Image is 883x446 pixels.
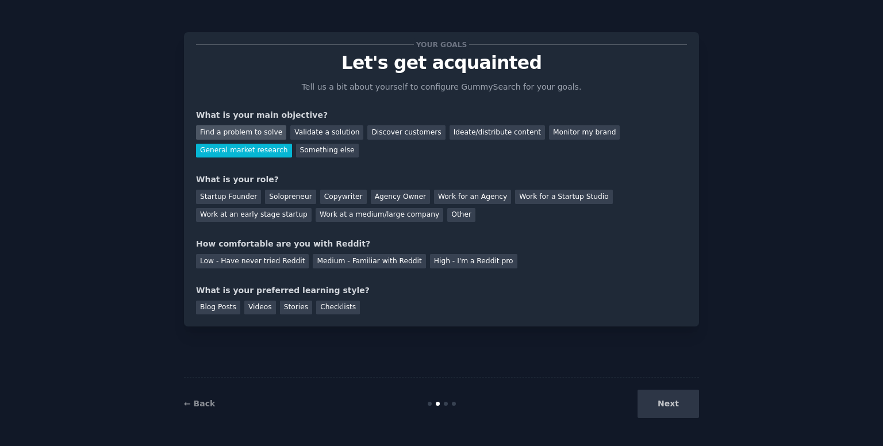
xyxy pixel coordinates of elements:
div: Something else [296,144,359,158]
div: Work at a medium/large company [316,208,443,222]
div: Work at an early stage startup [196,208,312,222]
div: How comfortable are you with Reddit? [196,238,687,250]
div: What is your preferred learning style? [196,284,687,297]
div: Blog Posts [196,301,240,315]
div: Validate a solution [290,125,363,140]
div: What is your role? [196,174,687,186]
div: Ideate/distribute content [450,125,545,140]
div: Work for a Startup Studio [515,190,612,204]
div: High - I'm a Reddit pro [430,254,517,268]
div: Other [447,208,475,222]
div: Stories [280,301,312,315]
div: General market research [196,144,292,158]
div: What is your main objective? [196,109,687,121]
span: Your goals [414,39,469,51]
div: Startup Founder [196,190,261,204]
a: ← Back [184,399,215,408]
p: Let's get acquainted [196,53,687,73]
div: Monitor my brand [549,125,620,140]
div: Discover customers [367,125,445,140]
div: Find a problem to solve [196,125,286,140]
div: Videos [244,301,276,315]
div: Checklists [316,301,360,315]
div: Solopreneur [265,190,316,204]
div: Medium - Familiar with Reddit [313,254,425,268]
div: Work for an Agency [434,190,511,204]
div: Low - Have never tried Reddit [196,254,309,268]
p: Tell us a bit about yourself to configure GummySearch for your goals. [297,81,586,93]
div: Agency Owner [371,190,430,204]
div: Copywriter [320,190,367,204]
